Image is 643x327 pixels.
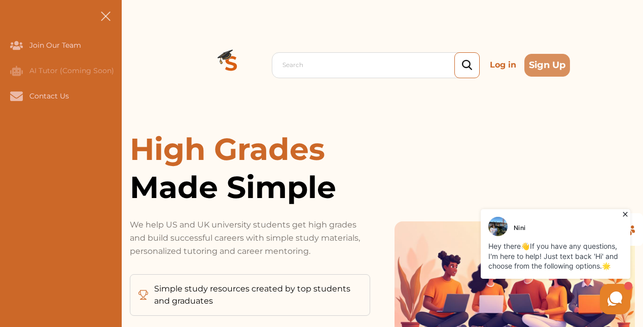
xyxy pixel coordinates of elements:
[130,130,325,168] span: High Grades
[195,28,268,102] img: Logo
[524,54,570,77] button: Sign Up
[130,218,370,258] p: We help US and UK university students get high grades and build successful careers with simple st...
[130,168,370,206] span: Made Simple
[154,283,362,307] p: Simple study resources created by top students and graduates
[400,207,633,317] iframe: HelpCrunch
[462,60,472,71] img: search_icon
[486,55,520,75] p: Log in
